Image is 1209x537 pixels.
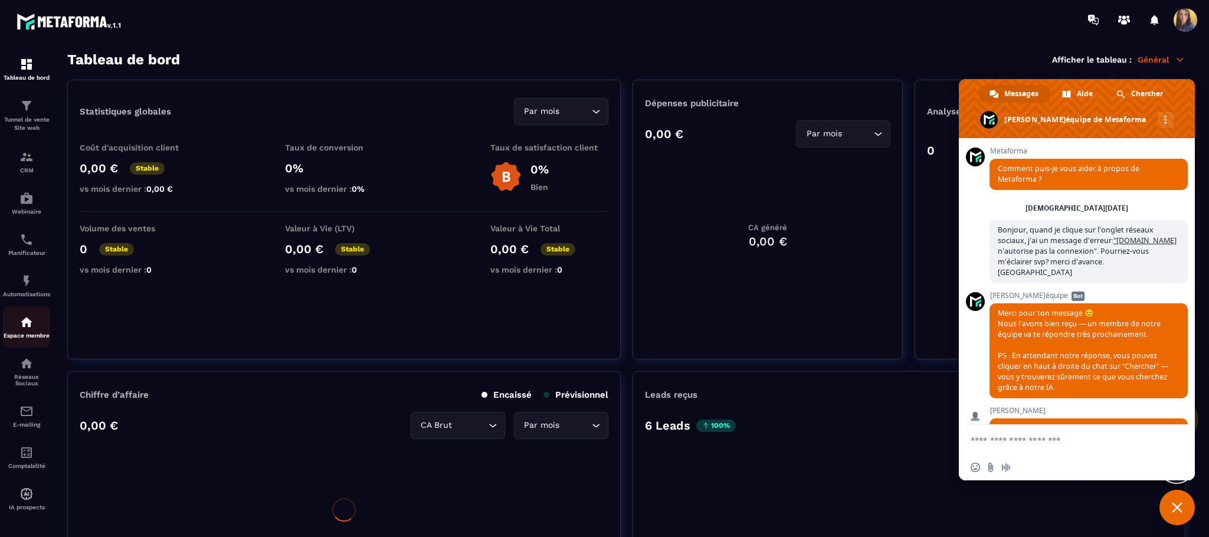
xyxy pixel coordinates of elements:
[998,308,1168,392] span: Merci pour ton message 😊 Nous l’avons bien reçu — un membre de notre équipe va te répondre très p...
[844,127,871,140] input: Search for option
[80,106,171,117] p: Statistiques globales
[19,315,34,329] img: automations
[804,127,844,140] span: Par mois
[562,419,589,432] input: Search for option
[3,348,50,395] a: social-networksocial-networkRéseaux Sociaux
[19,356,34,371] img: social-network
[1052,55,1132,64] p: Afficher le tableau :
[990,407,1188,415] span: [PERSON_NAME]
[696,420,736,432] p: 100%
[19,274,34,288] img: automations
[540,243,575,256] p: Stable
[3,224,50,265] a: schedulerschedulerPlanificateur
[285,161,403,175] p: 0%
[19,191,34,205] img: automations
[490,224,608,233] p: Valeur à Vie Total
[927,106,1050,117] p: Analyse des Leads
[998,225,1177,277] span: Bonjour, quand je clique sur l'onglet réseaux sociaux, j'ai un message d'erreur: n'autorise pas l...
[990,147,1188,155] span: Metaforma
[19,150,34,164] img: formation
[19,99,34,113] img: formation
[490,143,608,152] p: Taux de satisfaction client
[285,242,323,256] p: 0,00 €
[514,412,608,439] div: Search for option
[80,161,118,175] p: 0,00 €
[1138,54,1185,65] p: Général
[986,463,995,472] span: Envoyer un fichier
[1159,490,1195,525] a: Fermer le chat
[998,163,1139,184] span: Comment puis-je vous aider à propos de Metaforma ?
[490,265,608,274] p: vs mois dernier :
[19,487,34,501] img: automations
[998,423,1178,529] span: Bonjour [PERSON_NAME], Peux-tu me confirmer que tu es bien sur ordinateur et sur Google Chrome lo...
[645,98,891,109] p: Dépenses publicitaire
[645,127,683,141] p: 0,00 €
[285,143,403,152] p: Taux de conversion
[3,374,50,387] p: Réseaux Sociaux
[3,291,50,297] p: Automatisations
[285,265,403,274] p: vs mois dernier :
[19,446,34,460] img: accountant
[418,419,455,432] span: CA Brut
[19,57,34,71] img: formation
[352,265,357,274] span: 0
[3,332,50,339] p: Espace membre
[1025,205,1128,212] div: [DEMOGRAPHIC_DATA][DATE]
[543,389,608,400] p: Prévisionnel
[3,463,50,469] p: Comptabilité
[557,265,562,274] span: 0
[335,243,370,256] p: Stable
[1001,463,1011,472] span: Message audio
[481,389,532,400] p: Encaissé
[645,389,697,400] p: Leads reçus
[530,182,549,192] p: Bien
[979,85,1050,103] a: Messages
[80,265,198,274] p: vs mois dernier :
[562,105,589,118] input: Search for option
[1072,292,1085,301] span: Bot
[80,143,198,152] p: Coût d'acquisition client
[3,74,50,81] p: Tableau de bord
[3,265,50,306] a: automationsautomationsAutomatisations
[3,167,50,173] p: CRM
[3,182,50,224] a: automationsautomationsWebinaire
[146,184,173,194] span: 0,00 €
[645,418,690,433] p: 6 Leads
[3,306,50,348] a: automationsautomationsEspace membre
[490,242,529,256] p: 0,00 €
[1051,85,1105,103] a: Aide
[99,243,134,256] p: Stable
[67,51,180,68] h3: Tableau de bord
[146,265,152,274] span: 0
[130,162,165,175] p: Stable
[80,242,87,256] p: 0
[285,184,403,194] p: vs mois dernier :
[927,143,935,158] p: 0
[1131,85,1163,103] span: Chercher
[1077,85,1093,103] span: Aide
[80,418,118,433] p: 0,00 €
[411,412,505,439] div: Search for option
[80,184,198,194] p: vs mois dernier :
[990,292,1188,300] span: [PERSON_NAME]équipe
[3,395,50,437] a: emailemailE-mailing
[522,105,562,118] span: Par mois
[3,250,50,256] p: Planificateur
[3,421,50,428] p: E-mailing
[17,11,123,32] img: logo
[971,463,980,472] span: Insérer un emoji
[80,389,149,400] p: Chiffre d’affaire
[1004,85,1038,103] span: Messages
[3,116,50,132] p: Tunnel de vente Site web
[971,425,1159,454] textarea: Entrez votre message...
[1106,85,1175,103] a: Chercher
[3,141,50,182] a: formationformationCRM
[522,419,562,432] span: Par mois
[3,208,50,215] p: Webinaire
[352,184,365,194] span: 0%
[796,120,890,148] div: Search for option
[530,162,549,176] p: 0%
[285,224,403,233] p: Valeur à Vie (LTV)
[514,98,608,125] div: Search for option
[3,90,50,141] a: formationformationTunnel de vente Site web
